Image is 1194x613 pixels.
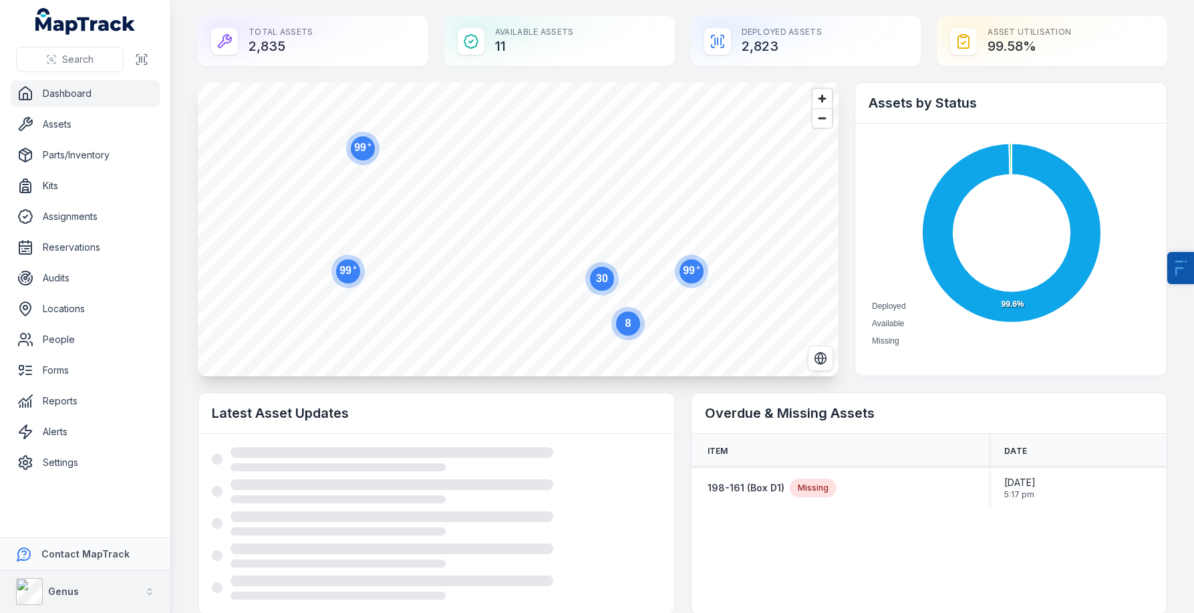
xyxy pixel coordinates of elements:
a: Audits [11,265,160,291]
span: Available [872,319,904,328]
a: Settings [11,449,160,476]
text: 30 [596,273,608,284]
span: 5:17 pm [1004,489,1036,500]
text: 99 [339,264,357,276]
span: Deployed [872,301,906,311]
span: Search [62,53,94,66]
a: Kits [11,172,160,199]
a: Forms [11,357,160,384]
strong: Contact MapTrack [41,548,130,560]
a: MapTrack [35,8,136,35]
text: 99 [683,264,700,276]
button: Search [16,47,124,72]
tspan: + [696,264,700,271]
a: Locations [11,295,160,322]
a: Alerts [11,418,160,445]
button: Zoom out [812,108,832,128]
div: Missing [790,479,837,497]
h2: Latest Asset Updates [212,404,661,422]
button: Switch to Satellite View [808,346,833,371]
span: Date [1004,446,1027,457]
a: Assignments [11,203,160,230]
button: Zoom in [812,89,832,108]
a: People [11,326,160,353]
strong: Genus [48,586,79,597]
a: Reservations [11,234,160,261]
a: Assets [11,111,160,138]
canvas: Map [198,82,839,376]
time: 04/08/2025, 5:17:25 pm [1004,476,1036,500]
a: 198-161 (Box D1) [708,481,784,495]
span: Item [708,446,728,457]
span: Missing [872,336,899,346]
h2: Assets by Status [869,94,1153,112]
text: 99 [354,141,371,153]
a: Reports [11,388,160,414]
tspan: + [367,141,371,148]
a: Dashboard [11,80,160,107]
span: [DATE] [1004,476,1036,489]
text: 8 [625,318,631,329]
a: Parts/Inventory [11,142,160,168]
tspan: + [353,264,357,271]
h2: Overdue & Missing Assets [705,404,1154,422]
